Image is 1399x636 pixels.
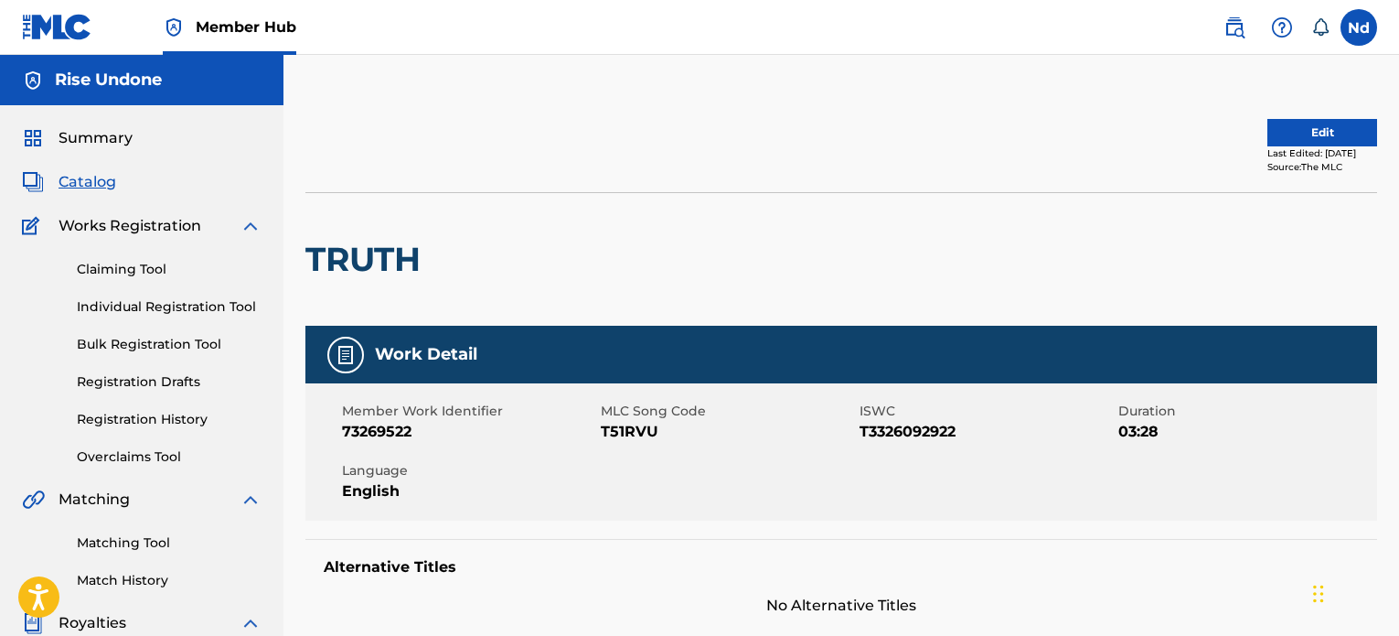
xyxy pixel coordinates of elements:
[77,534,262,553] a: Matching Tool
[22,215,46,237] img: Works Registration
[77,372,262,392] a: Registration Drafts
[1340,9,1377,46] div: User Menu
[59,489,130,511] span: Matching
[77,335,262,354] a: Bulk Registration Tool
[240,489,262,511] img: expand
[305,595,1377,617] span: No Alternative Titles
[240,215,262,237] img: expand
[860,421,1114,443] span: T3326092922
[1216,9,1253,46] a: Public Search
[77,571,262,590] a: Match History
[324,558,1359,577] h5: Alternative Titles
[601,421,855,443] span: T51RVU
[22,127,44,149] img: Summary
[305,239,430,280] h2: TRUTH
[1267,119,1377,146] button: Edit
[601,402,855,421] span: MLC Song Code
[77,260,262,279] a: Claiming Tool
[342,480,596,502] span: English
[240,612,262,634] img: expand
[1118,402,1372,421] span: Duration
[77,410,262,429] a: Registration History
[22,489,45,511] img: Matching
[1264,9,1300,46] div: Help
[860,402,1114,421] span: ISWC
[1267,160,1377,174] div: Source: The MLC
[1308,548,1399,636] iframe: Chat Widget
[59,215,201,237] span: Works Registration
[22,171,44,193] img: Catalog
[1313,566,1324,621] div: Drag
[22,171,116,193] a: CatalogCatalog
[1348,391,1399,538] iframe: Resource Center
[1271,16,1293,38] img: help
[1267,146,1377,160] div: Last Edited: [DATE]
[77,297,262,317] a: Individual Registration Tool
[335,344,357,366] img: Work Detail
[1223,16,1245,38] img: search
[55,70,162,91] h5: Rise Undone
[59,612,126,634] span: Royalties
[342,461,596,480] span: Language
[77,447,262,467] a: Overclaims Tool
[22,612,44,634] img: Royalties
[342,421,596,443] span: 73269522
[59,127,133,149] span: Summary
[1118,421,1372,443] span: 03:28
[196,16,296,38] span: Member Hub
[22,127,133,149] a: SummarySummary
[1311,18,1330,37] div: Notifications
[22,70,44,92] img: Accounts
[375,344,477,365] h5: Work Detail
[59,171,116,193] span: Catalog
[22,14,92,40] img: MLC Logo
[342,402,596,421] span: Member Work Identifier
[163,16,185,38] img: Top Rightsholder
